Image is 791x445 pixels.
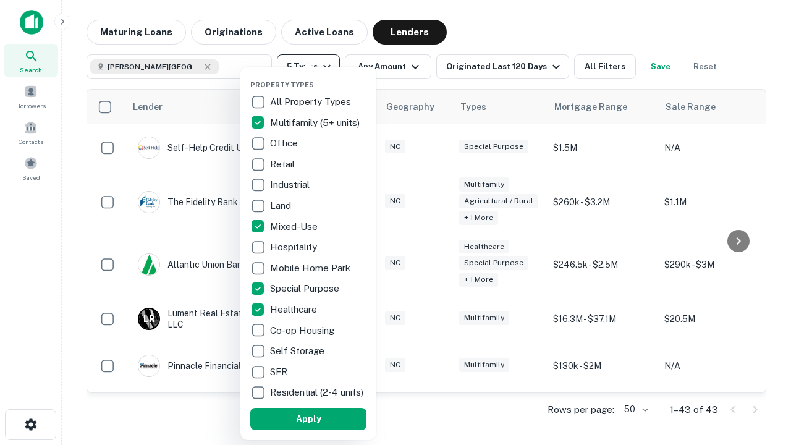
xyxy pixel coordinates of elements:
p: Industrial [270,177,312,192]
p: Mixed-Use [270,219,320,234]
p: SFR [270,365,290,379]
p: Office [270,136,300,151]
p: Retail [270,157,297,172]
button: Apply [250,408,366,430]
p: Hospitality [270,240,319,255]
p: Residential (2-4 units) [270,385,366,400]
p: Healthcare [270,302,319,317]
span: Property Types [250,81,314,88]
p: Self Storage [270,344,327,358]
p: Land [270,198,294,213]
p: Co-op Housing [270,323,337,338]
p: Mobile Home Park [270,261,353,276]
p: All Property Types [270,95,353,109]
iframe: Chat Widget [729,346,791,405]
p: Multifamily (5+ units) [270,116,362,130]
p: Special Purpose [270,281,342,296]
